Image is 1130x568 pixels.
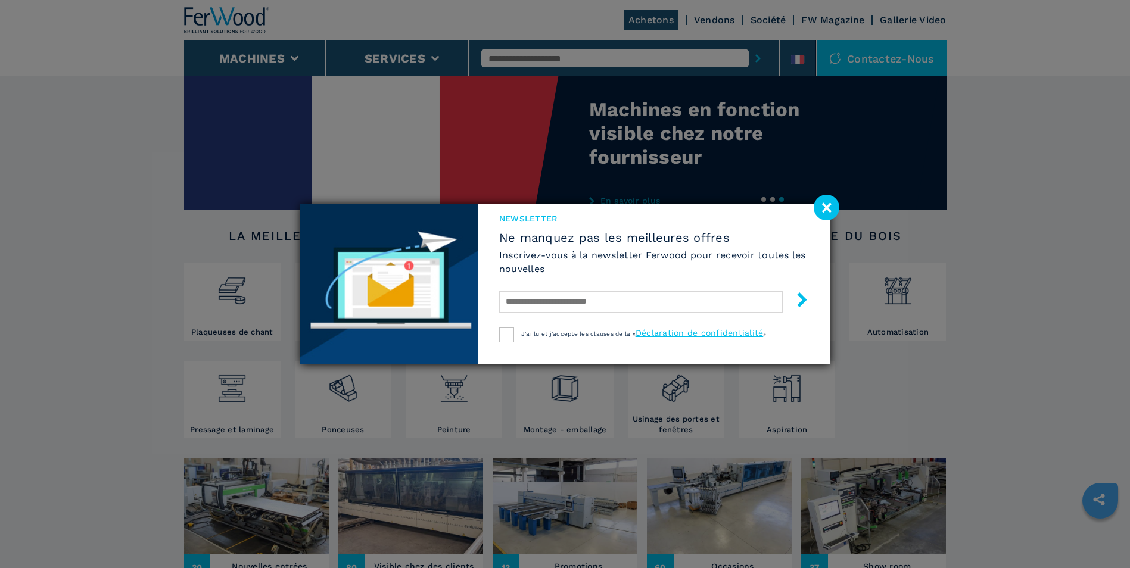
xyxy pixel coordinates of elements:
span: Newsletter [499,213,810,224]
button: submit-button [783,288,810,316]
span: Ne manquez pas les meilleures offres [499,230,810,245]
h6: Inscrivez-vous à la newsletter Ferwood pour recevoir toutes les nouvelles [499,248,810,276]
span: » [763,330,766,337]
img: Newsletter image [300,204,478,364]
a: Déclaration de confidentialité [636,328,764,338]
span: J'ai lu et j'accepte les clauses de la « [521,330,636,337]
